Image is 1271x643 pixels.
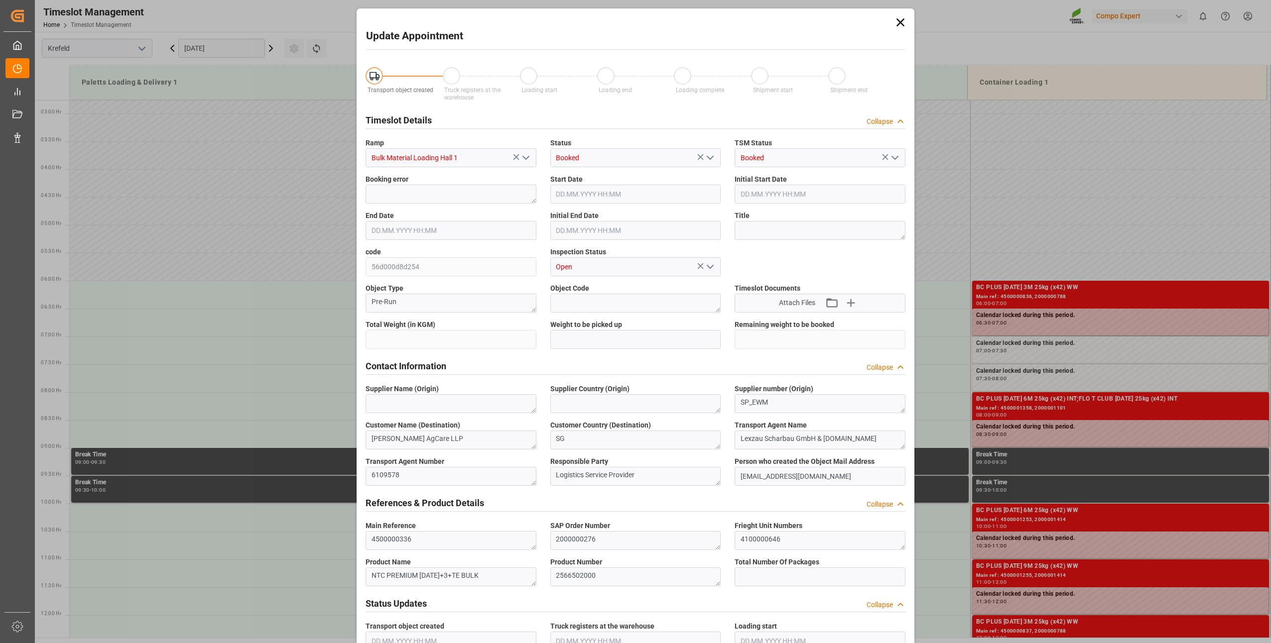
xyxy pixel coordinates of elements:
span: Loading start [521,87,557,94]
span: Supplier Country (Origin) [550,384,630,394]
h2: Status Updates [366,597,427,610]
span: Product Name [366,557,411,567]
textarea: 4500000336 [366,531,536,550]
span: Booking error [366,174,408,185]
h2: Contact Information [366,359,446,373]
textarea: Pre-Run [366,294,536,313]
div: Collapse [867,362,893,373]
span: Status [550,138,571,148]
button: open menu [887,150,901,166]
span: Transport object created [368,87,433,94]
span: Transport Agent Number [366,456,444,467]
span: Start Date [550,174,583,185]
span: Shipment start [753,87,793,94]
span: Loading complete [676,87,724,94]
span: Truck registers at the warehouse [550,621,654,632]
span: Initial Start Date [735,174,787,185]
span: Customer Name (Destination) [366,420,460,430]
h2: Timeslot Details [366,113,432,127]
button: open menu [517,150,532,166]
button: open menu [702,150,717,166]
span: Total Weight (in KGM) [366,320,435,330]
span: Supplier Name (Origin) [366,384,439,394]
h2: References & Product Details [366,496,484,510]
span: Frieght Unit Numbers [735,521,802,531]
input: Type to search/select [550,148,721,167]
span: Object Code [550,283,589,294]
span: End Date [366,211,394,221]
input: DD.MM.YYYY HH:MM [550,221,721,240]
textarea: Logistics Service Provider [550,467,721,486]
span: Main Reference [366,521,416,531]
input: DD.MM.YYYY HH:MM [366,221,536,240]
textarea: 6109578 [366,467,536,486]
span: Loading end [599,87,632,94]
span: Supplier number (Origin) [735,384,813,394]
textarea: NTC PREMIUM [DATE]+3+TE BULK [366,567,536,586]
span: Attach Files [779,298,815,308]
div: Collapse [867,116,893,127]
span: Ramp [366,138,384,148]
span: Timeslot Documents [735,283,800,294]
span: code [366,247,381,257]
div: Collapse [867,600,893,610]
textarea: Lexzau Scharbau GmbH & [DOMAIN_NAME] [735,430,905,449]
span: Product Number [550,557,602,567]
button: open menu [702,259,717,275]
span: Total Number Of Packages [735,557,819,567]
input: Type to search/select [366,148,536,167]
span: Customer Country (Destination) [550,420,651,430]
textarea: 4100000646 [735,531,905,550]
span: Transport Agent Name [735,420,807,430]
span: Truck registers at the warehouse [444,87,501,101]
span: Shipment end [830,87,868,94]
textarea: SP_EWM [735,394,905,413]
textarea: [PERSON_NAME] AgCare LLP [366,430,536,449]
span: Initial End Date [550,211,599,221]
div: Collapse [867,499,893,510]
textarea: 2000000276 [550,531,721,550]
span: Loading start [735,621,777,632]
input: DD.MM.YYYY HH:MM [735,185,905,204]
span: Inspection Status [550,247,606,257]
span: Transport object created [366,621,444,632]
textarea: 2566502000 [550,567,721,586]
input: DD.MM.YYYY HH:MM [550,185,721,204]
span: Remaining weight to be booked [735,320,834,330]
span: Weight to be picked up [550,320,622,330]
span: Title [735,211,750,221]
textarea: SG [550,430,721,449]
span: SAP Order Number [550,521,610,531]
span: Responsible Party [550,456,608,467]
h2: Update Appointment [366,28,463,44]
span: TSM Status [735,138,772,148]
span: Person who created the Object Mail Address [735,456,875,467]
span: Object Type [366,283,403,294]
